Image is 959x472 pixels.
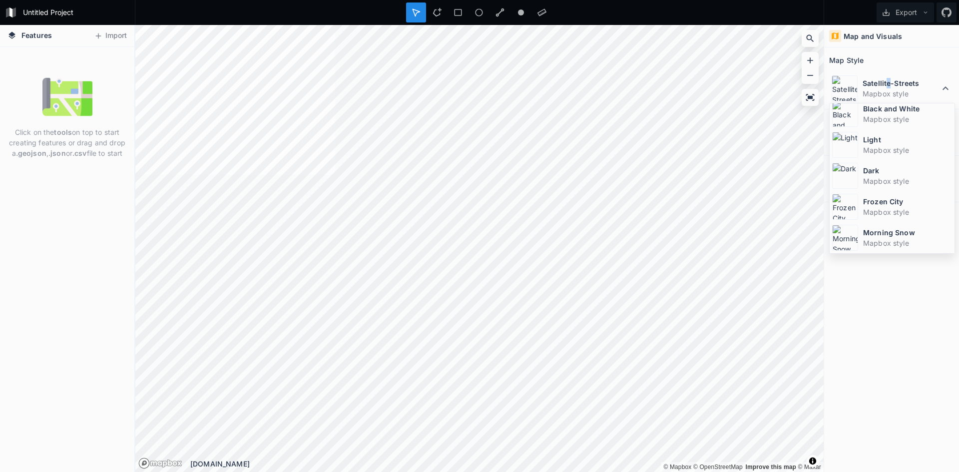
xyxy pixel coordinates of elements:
img: Frozen City [832,194,858,220]
dt: Frozen City [863,196,952,207]
img: Satellite-Streets [832,75,858,101]
a: Maxar [798,464,822,471]
a: Mapbox [663,464,691,471]
button: Export [877,2,934,22]
img: Dark [832,163,858,189]
img: Black and White [832,101,858,127]
div: [DOMAIN_NAME] [190,459,824,469]
dt: Light [863,134,952,145]
img: empty [42,72,92,122]
img: Morning Snow [832,225,858,251]
span: Features [21,30,52,40]
dd: Mapbox style [863,207,952,217]
dt: Morning Snow [863,227,952,238]
span: Toggle attribution [810,456,816,467]
strong: tools [54,128,72,136]
strong: .csv [72,149,87,157]
h4: Map and Visuals [844,31,902,41]
a: OpenStreetMap [693,464,743,471]
dd: Mapbox style [863,238,952,248]
a: Mapbox logo [138,458,182,469]
strong: .json [48,149,66,157]
button: Import [89,28,132,44]
strong: .geojson [16,149,46,157]
dt: Black and White [863,103,952,114]
dd: Mapbox style [863,145,952,155]
p: Click on the on top to start creating features or drag and drop a , or file to start [7,127,127,158]
a: Mapbox logo [138,458,150,469]
a: Map feedback [745,464,796,471]
h2: Map Style [829,52,864,68]
dd: Mapbox style [863,88,940,99]
dd: Mapbox style [863,176,952,186]
button: Toggle attribution [807,455,819,467]
dt: Satellite-Streets [863,78,940,88]
dt: Dark [863,165,952,176]
dd: Mapbox style [863,114,952,124]
img: Light [832,132,858,158]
